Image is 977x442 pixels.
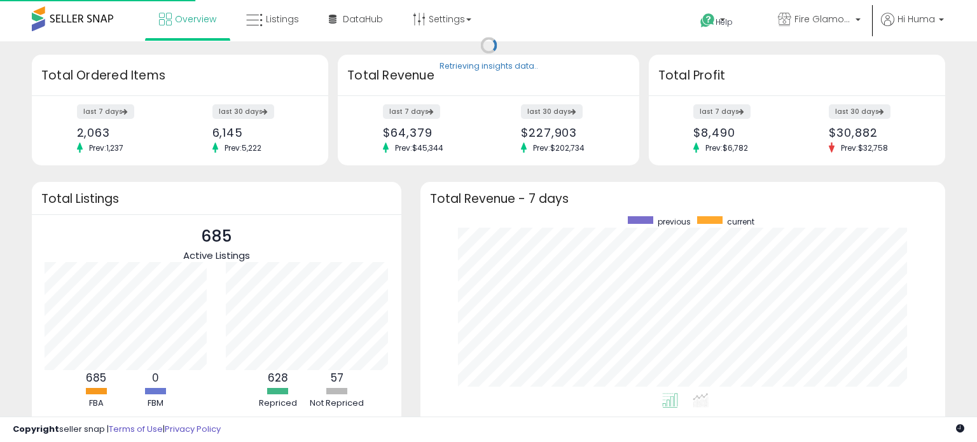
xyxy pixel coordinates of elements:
[175,13,216,25] span: Overview
[521,126,617,139] div: $227,903
[835,142,894,153] span: Prev: $32,758
[268,370,288,385] b: 628
[727,216,754,227] span: current
[700,13,716,29] i: Get Help
[67,397,125,410] div: FBA
[218,142,268,153] span: Prev: 5,222
[77,126,171,139] div: 2,063
[13,424,221,436] div: seller snap | |
[897,13,935,25] span: Hi Huma
[521,104,583,119] label: last 30 days
[658,67,936,85] h3: Total Profit
[693,126,787,139] div: $8,490
[881,13,944,41] a: Hi Huma
[266,13,299,25] span: Listings
[527,142,591,153] span: Prev: $202,734
[383,126,479,139] div: $64,379
[829,126,923,139] div: $30,882
[83,142,130,153] span: Prev: 1,237
[152,370,159,385] b: 0
[165,423,221,435] a: Privacy Policy
[13,423,59,435] strong: Copyright
[658,216,691,227] span: previous
[347,67,630,85] h3: Total Revenue
[308,397,366,410] div: Not Repriced
[383,104,440,119] label: last 7 days
[440,61,538,73] div: Retrieving insights data..
[127,397,184,410] div: FBM
[249,397,307,410] div: Repriced
[716,17,733,27] span: Help
[430,194,936,204] h3: Total Revenue - 7 days
[693,104,751,119] label: last 7 days
[343,13,383,25] span: DataHub
[212,104,274,119] label: last 30 days
[41,67,319,85] h3: Total Ordered Items
[829,104,890,119] label: last 30 days
[41,194,392,204] h3: Total Listings
[331,370,343,385] b: 57
[77,104,134,119] label: last 7 days
[86,370,106,385] b: 685
[212,126,307,139] div: 6,145
[183,224,250,249] p: 685
[699,142,754,153] span: Prev: $6,782
[183,249,250,262] span: Active Listings
[690,3,758,41] a: Help
[389,142,450,153] span: Prev: $45,344
[794,13,852,25] span: Fire Glamour-[GEOGRAPHIC_DATA]
[109,423,163,435] a: Terms of Use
